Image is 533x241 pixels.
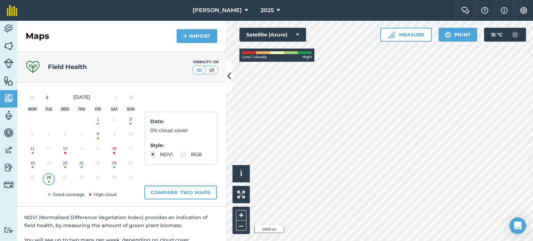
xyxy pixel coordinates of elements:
button: August 20, 2025 [57,157,73,172]
span: High cloud [88,192,117,197]
abbr: Friday [95,107,101,111]
img: A cog icon [519,7,528,14]
button: [DATE] [55,89,108,105]
button: Print [439,28,477,42]
button: Measure [380,28,432,42]
abbr: Wednesday [61,107,70,111]
h2: Maps [26,31,49,42]
img: svg+xml;base64,PHN2ZyB4bWxucz0iaHR0cDovL3d3dy53My5vcmcvMjAwMC9zdmciIHdpZHRoPSIxNyIgaGVpZ2h0PSIxNy... [501,6,508,15]
button: August 17, 2025 [122,143,139,157]
button: August 16, 2025 [106,143,122,157]
button: August 19, 2025 [41,157,57,172]
button: August 23, 2025 [106,157,122,172]
span: High [302,54,312,60]
button: i [232,165,250,182]
button: August 9, 2025 [106,128,122,143]
button: » [124,89,139,105]
div: Visibility: On [192,59,219,65]
abbr: Tuesday [45,107,52,111]
p: 0% cloud cover [150,127,211,134]
img: svg+xml;base64,PD94bWwgdmVyc2lvbj0iMS4wIiBlbmNvZGluZz0idXRmLTgiPz4KPCEtLSBHZW5lcmF0b3I6IEFkb2JlIE... [4,24,14,34]
img: svg+xml;base64,PHN2ZyB4bWxucz0iaHR0cDovL3d3dy53My5vcmcvMjAwMC9zdmciIHdpZHRoPSIxNCIgaGVpZ2h0PSIyNC... [183,32,188,40]
button: August 12, 2025 [41,143,57,157]
abbr: Monday [28,107,37,111]
button: August 13, 2025 [57,143,73,157]
img: svg+xml;base64,PHN2ZyB4bWxucz0iaHR0cDovL3d3dy53My5vcmcvMjAwMC9zdmciIHdpZHRoPSI1MCIgaGVpZ2h0PSI0MC... [195,67,204,74]
button: August 31, 2025 [122,172,139,186]
img: svg+xml;base64,PD94bWwgdmVyc2lvbj0iMS4wIiBlbmNvZGluZz0idXRmLTgiPz4KPCEtLSBHZW5lcmF0b3I6IEFkb2JlIE... [4,145,14,155]
span: i [240,169,242,178]
p: NDVI (Normalized Difference Vegetation Index) provides an indication of field health, by measurin... [24,214,219,229]
img: svg+xml;base64,PD94bWwgdmVyc2lvbj0iMS4wIiBlbmNvZGluZz0idXRmLTgiPz4KPCEtLSBHZW5lcmF0b3I6IEFkb2JlIE... [4,180,14,190]
span: [DATE] [73,94,90,100]
button: Compare two maps [144,186,217,199]
img: Four arrows, one pointing top left, one top right, one bottom right and the last bottom left [237,191,245,198]
img: svg+xml;base64,PD94bWwgdmVyc2lvbj0iMS4wIiBlbmNvZGluZz0idXRmLTgiPz4KPCEtLSBHZW5lcmF0b3I6IEFkb2JlIE... [508,28,522,42]
button: August 25, 2025 [24,172,41,186]
abbr: Saturday [111,107,118,111]
button: Import [177,29,217,43]
button: August 2, 2025 [106,114,122,128]
img: A question mark icon [481,7,489,14]
button: August 22, 2025 [90,157,106,172]
span: Good coverage [47,192,84,197]
label: RGB [181,152,202,157]
button: August 26, 2025 [41,172,57,186]
img: svg+xml;base64,PD94bWwgdmVyc2lvbj0iMS4wIiBlbmNvZGluZz0idXRmLTgiPz4KPCEtLSBHZW5lcmF0b3I6IEFkb2JlIE... [4,110,14,121]
button: August 24, 2025 [122,157,139,172]
img: svg+xml;base64,PD94bWwgdmVyc2lvbj0iMS4wIiBlbmNvZGluZz0idXRmLTgiPz4KPCEtLSBHZW5lcmF0b3I6IEFkb2JlIE... [4,59,14,68]
img: svg+xml;base64,PD94bWwgdmVyc2lvbj0iMS4wIiBlbmNvZGluZz0idXRmLTgiPz4KPCEtLSBHZW5lcmF0b3I6IEFkb2JlIE... [4,128,14,138]
img: svg+xml;base64,PHN2ZyB4bWxucz0iaHR0cDovL3d3dy53My5vcmcvMjAwMC9zdmciIHdpZHRoPSI1NiIgaGVpZ2h0PSI2MC... [4,93,14,103]
button: + [236,210,246,221]
abbr: Sunday [127,107,134,111]
img: svg+xml;base64,PHN2ZyB4bWxucz0iaHR0cDovL3d3dy53My5vcmcvMjAwMC9zdmciIHdpZHRoPSIxOSIgaGVpZ2h0PSIyNC... [445,31,451,39]
button: – [236,221,246,231]
img: Ruler icon [388,31,395,38]
label: NDVI [150,152,173,157]
strong: Date : [150,118,164,124]
button: › [108,89,124,105]
button: August 28, 2025 [73,172,90,186]
button: August 6, 2025 [57,128,73,143]
button: August 7, 2025 [73,128,90,143]
button: August 1, 2025 [90,114,106,128]
span: Low / clouds [242,54,267,60]
span: 15 ° C [491,28,502,42]
button: August 8, 2025 [90,128,106,143]
button: August 3, 2025 [122,114,139,128]
button: August 18, 2025 [24,157,41,172]
img: fieldmargin Logo [7,5,17,16]
span: [PERSON_NAME] [193,6,242,15]
div: Open Intercom Messenger [509,217,526,234]
button: August 29, 2025 [90,172,106,186]
img: Two speech bubbles overlapping with the left bubble in the forefront [461,7,469,14]
button: August 27, 2025 [57,172,73,186]
button: August 11, 2025 [24,143,41,157]
span: 2025 [261,6,274,15]
button: August 14, 2025 [73,143,90,157]
img: svg+xml;base64,PD94bWwgdmVyc2lvbj0iMS4wIiBlbmNvZGluZz0idXRmLTgiPz4KPCEtLSBHZW5lcmF0b3I6IEFkb2JlIE... [4,227,14,233]
abbr: Thursday [78,107,85,111]
h4: Field Health [48,62,87,72]
button: Satellite (Azure) [239,28,306,42]
img: svg+xml;base64,PHN2ZyB4bWxucz0iaHR0cDovL3d3dy53My5vcmcvMjAwMC9zdmciIHdpZHRoPSI1NiIgaGVpZ2h0PSI2MC... [4,76,14,86]
button: August 30, 2025 [106,172,122,186]
strong: Style : [150,142,164,148]
button: ‹ [40,89,55,105]
button: August 21, 2025 [73,157,90,172]
button: « [24,89,40,105]
img: svg+xml;base64,PHN2ZyB4bWxucz0iaHR0cDovL3d3dy53My5vcmcvMjAwMC9zdmciIHdpZHRoPSI1MCIgaGVpZ2h0PSI0MC... [208,67,216,74]
button: August 10, 2025 [122,128,139,143]
button: August 15, 2025 [90,143,106,157]
button: August 5, 2025 [41,128,57,143]
button: 15 °C [484,28,526,42]
img: svg+xml;base64,PD94bWwgdmVyc2lvbj0iMS4wIiBlbmNvZGluZz0idXRmLTgiPz4KPCEtLSBHZW5lcmF0b3I6IEFkb2JlIE... [4,162,14,173]
img: svg+xml;base64,PHN2ZyB4bWxucz0iaHR0cDovL3d3dy53My5vcmcvMjAwMC9zdmciIHdpZHRoPSI1NiIgaGVpZ2h0PSI2MC... [4,41,14,51]
button: August 4, 2025 [24,128,41,143]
